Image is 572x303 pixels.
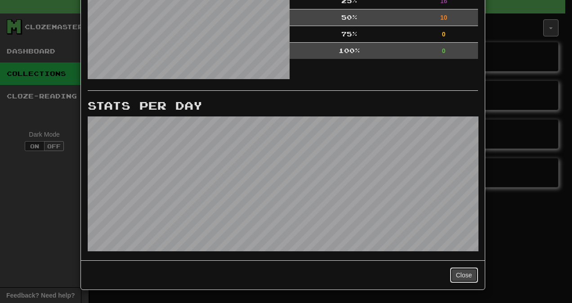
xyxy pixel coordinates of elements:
strong: 0 [442,31,446,38]
h3: Stats Per Day [88,100,478,111]
td: 50 % [290,9,410,26]
strong: 0 [442,47,446,54]
strong: 10 [440,14,447,21]
button: Close [450,267,478,283]
td: 75 % [290,26,410,43]
td: 100 % [290,43,410,59]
